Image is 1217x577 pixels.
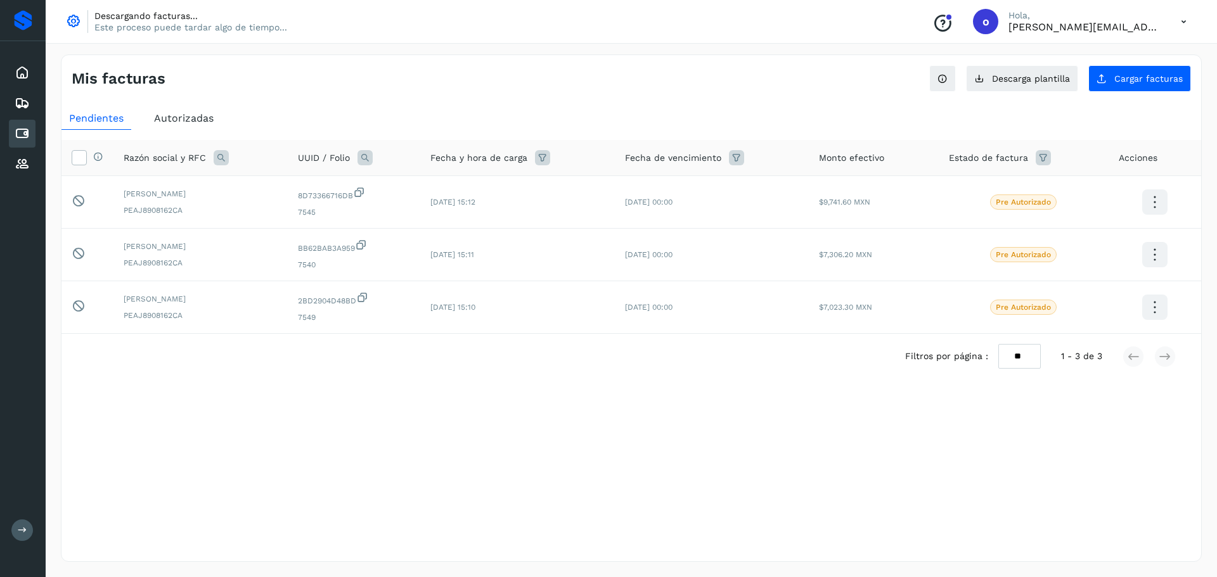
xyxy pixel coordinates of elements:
span: [PERSON_NAME] [124,241,278,252]
span: PEAJ8908162CA [124,257,278,269]
span: Autorizadas [154,112,214,124]
button: Descarga plantilla [966,65,1078,92]
span: [DATE] 00:00 [625,198,673,206]
span: 1 - 3 de 3 [1061,350,1102,363]
span: [DATE] 15:11 [430,250,474,259]
span: [DATE] 15:12 [430,198,475,206]
span: $9,741.60 MXN [819,198,870,206]
div: Embarques [9,89,35,117]
button: Cargar facturas [1088,65,1191,92]
span: BB62BAB3A959 [298,239,410,254]
span: UUID / Folio [298,151,350,165]
span: Fecha de vencimiento [625,151,721,165]
span: PEAJ8908162CA [124,310,278,321]
span: PEAJ8908162CA [124,205,278,216]
p: Pre Autorizado [996,198,1051,206]
span: [DATE] 00:00 [625,303,673,312]
span: Monto efectivo [819,151,884,165]
p: Este proceso puede tardar algo de tiempo... [94,22,287,33]
p: obed.perez@clcsolutions.com.mx [1008,21,1161,33]
span: Cargar facturas [1114,74,1183,83]
span: Razón social y RFC [124,151,206,165]
p: Pre Autorizado [996,303,1051,312]
span: Filtros por página : [905,350,988,363]
div: Cuentas por pagar [9,120,35,148]
span: $7,023.30 MXN [819,303,872,312]
span: [DATE] 15:10 [430,303,475,312]
span: 2BD2904D48BD [298,291,410,307]
p: Pre Autorizado [996,250,1051,259]
span: [DATE] 00:00 [625,250,673,259]
span: Fecha y hora de carga [430,151,527,165]
span: Descarga plantilla [992,74,1070,83]
span: Acciones [1119,151,1157,165]
span: 7540 [298,259,410,270]
span: 8D73366716DB [298,186,410,201]
span: $7,306.20 MXN [819,250,872,259]
h4: Mis facturas [72,70,165,88]
div: Inicio [9,59,35,87]
p: Descargando facturas... [94,10,287,22]
span: 7545 [298,206,410,218]
span: Pendientes [69,112,124,124]
span: 7549 [298,312,410,323]
p: Hola, [1008,10,1161,21]
span: Estado de factura [949,151,1028,165]
span: [PERSON_NAME] [124,188,278,200]
span: [PERSON_NAME] [124,293,278,305]
div: Proveedores [9,150,35,178]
